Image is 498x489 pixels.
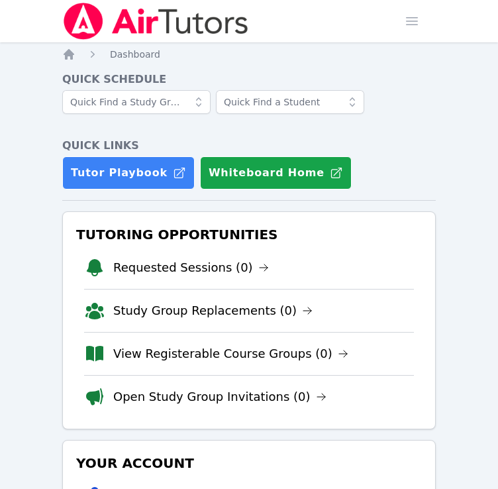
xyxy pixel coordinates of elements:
[110,49,160,60] span: Dashboard
[62,90,211,114] input: Quick Find a Study Group
[113,345,348,363] a: View Registerable Course Groups (0)
[113,301,313,320] a: Study Group Replacements (0)
[62,48,436,61] nav: Breadcrumb
[62,156,195,190] a: Tutor Playbook
[200,156,352,190] button: Whiteboard Home
[113,388,326,406] a: Open Study Group Invitations (0)
[216,90,364,114] input: Quick Find a Student
[62,138,436,154] h4: Quick Links
[74,451,424,475] h3: Your Account
[62,3,250,40] img: Air Tutors
[113,258,269,277] a: Requested Sessions (0)
[62,72,436,87] h4: Quick Schedule
[110,48,160,61] a: Dashboard
[74,223,424,246] h3: Tutoring Opportunities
